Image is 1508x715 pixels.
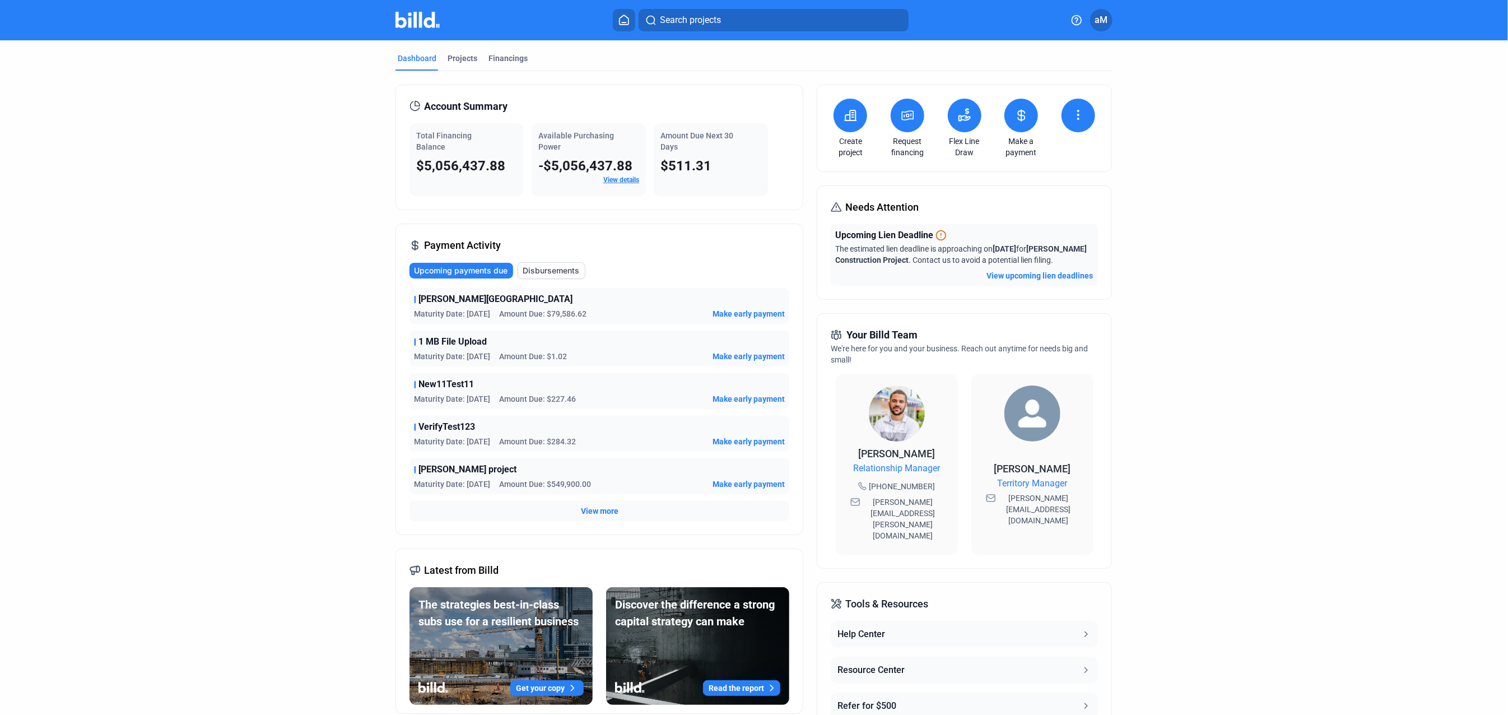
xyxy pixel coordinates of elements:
button: View upcoming lien deadlines [987,270,1093,281]
span: Total Financing Balance [416,131,472,151]
img: Relationship Manager [869,386,925,442]
span: Payment Activity [424,238,501,253]
span: aM [1095,13,1108,27]
div: Help Center [837,628,885,641]
span: Account Summary [424,99,508,114]
span: Maturity Date: [DATE] [414,479,490,490]
span: Available Purchasing Power [538,131,614,151]
span: [PERSON_NAME] [994,463,1071,475]
div: The strategies best-in-class subs use for a resilient business [418,596,584,630]
button: Disbursements [518,262,585,279]
span: [PHONE_NUMBER] [869,481,935,492]
img: Territory Manager [1004,386,1060,442]
a: Make a payment [1002,136,1041,158]
span: [PERSON_NAME][GEOGRAPHIC_DATA] [418,292,573,306]
span: Maturity Date: [DATE] [414,351,490,362]
button: Make early payment [713,436,785,447]
a: Create project [831,136,870,158]
span: The estimated lien deadline is approaching on for . Contact us to avoid a potential lien filing. [835,244,1087,264]
span: VerifyTest123 [418,420,475,434]
button: Search projects [639,9,909,31]
div: Discover the difference a strong capital strategy can make [615,596,780,630]
span: Amount Due: $79,586.62 [499,308,587,319]
button: Get your copy [510,680,584,696]
span: Maturity Date: [DATE] [414,393,490,405]
button: Read the report [703,680,780,696]
button: aM [1090,9,1113,31]
div: Financings [488,53,528,64]
span: $511.31 [660,158,711,174]
button: Resource Center [831,657,1097,684]
div: Dashboard [398,53,436,64]
div: Resource Center [837,663,905,677]
span: Latest from Billd [424,563,499,578]
span: [PERSON_NAME][EMAIL_ADDRESS][PERSON_NAME][DOMAIN_NAME] [863,496,943,541]
span: Upcoming payments due [414,265,508,276]
button: Make early payment [713,479,785,490]
a: View details [603,176,639,184]
span: Amount Due: $549,900.00 [499,479,591,490]
div: Refer for $500 [837,699,896,713]
a: Flex Line Draw [945,136,984,158]
span: Tools & Resources [845,596,928,612]
span: New11Test11 [418,378,474,391]
button: Make early payment [713,308,785,319]
span: Maturity Date: [DATE] [414,436,490,447]
span: [DATE] [993,244,1016,253]
span: Your Billd Team [846,327,918,343]
button: Upcoming payments due [409,263,513,278]
span: Upcoming Lien Deadline [835,229,933,242]
span: $5,056,437.88 [416,158,505,174]
a: Request financing [888,136,927,158]
div: Projects [448,53,477,64]
span: Search projects [660,13,721,27]
span: -$5,056,437.88 [538,158,632,174]
span: Amount Due Next 30 Days [660,131,733,151]
span: Maturity Date: [DATE] [414,308,490,319]
button: View more [581,505,618,517]
span: Territory Manager [997,477,1067,490]
span: Relationship Manager [853,462,940,475]
span: We're here for you and your business. Reach out anytime for needs big and small! [831,344,1088,364]
span: Amount Due: $284.32 [499,436,576,447]
span: 1 MB File Upload [418,335,487,349]
span: Needs Attention [845,199,919,215]
span: Amount Due: $227.46 [499,393,576,405]
span: [PERSON_NAME][EMAIL_ADDRESS][DOMAIN_NAME] [998,493,1079,526]
span: [PERSON_NAME] [858,448,935,459]
button: Make early payment [713,393,785,405]
button: Make early payment [713,351,785,362]
button: Help Center [831,621,1097,648]
span: [PERSON_NAME] project [418,463,516,476]
span: Amount Due: $1.02 [499,351,567,362]
span: Disbursements [523,265,579,276]
img: Billd Company Logo [395,12,440,28]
